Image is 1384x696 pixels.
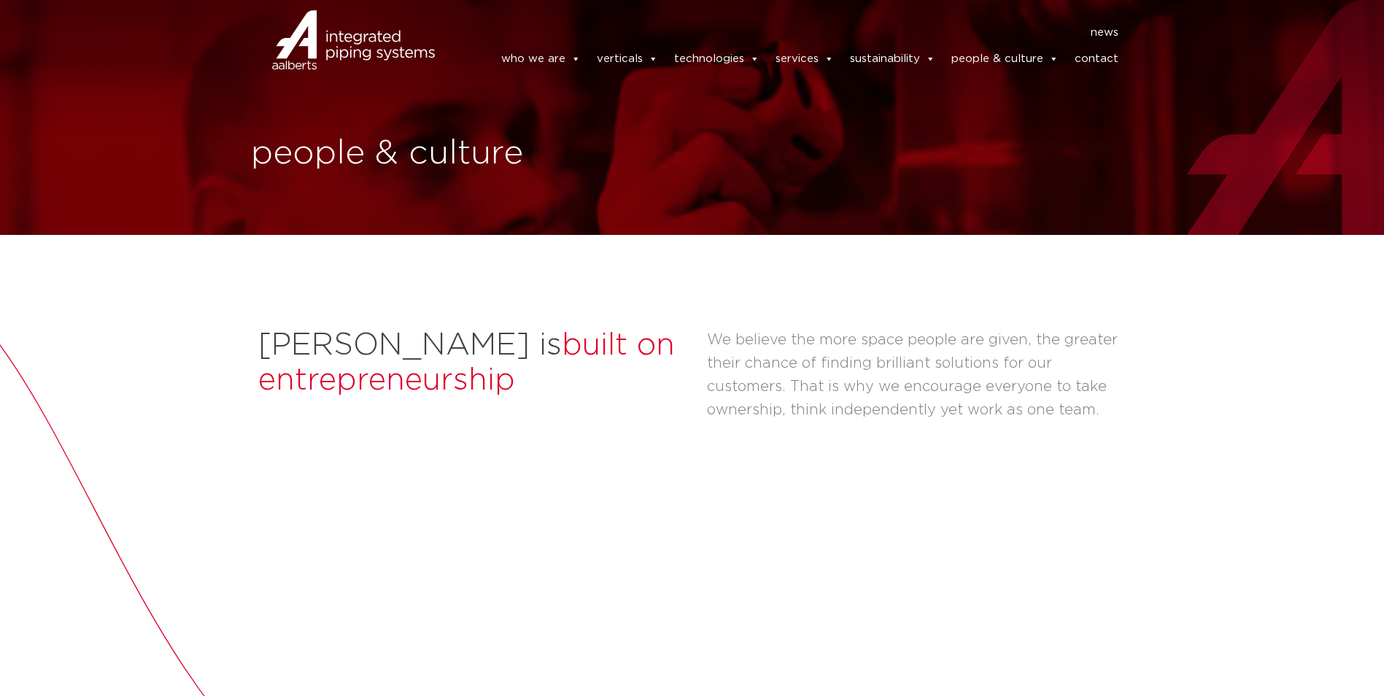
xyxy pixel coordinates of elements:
a: services [776,45,834,74]
a: verticals [597,45,658,74]
a: technologies [674,45,759,74]
nav: Menu [457,21,1119,45]
span: built on entrepreneurship [258,330,675,395]
p: We believe the more space people are given, the greater their chance of finding brilliant solutio... [707,328,1126,422]
a: news [1091,21,1118,45]
h2: [PERSON_NAME] is [258,328,692,398]
h1: people & culture [251,131,685,177]
a: sustainability [850,45,935,74]
a: people & culture [951,45,1059,74]
a: who we are [501,45,581,74]
a: contact [1075,45,1118,74]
